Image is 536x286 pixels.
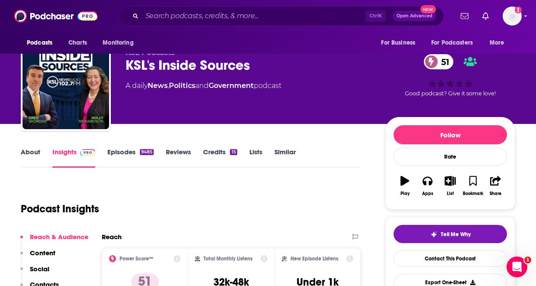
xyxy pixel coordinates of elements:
[126,81,281,91] div: A daily podcast
[503,6,522,26] button: Show profile menu
[97,35,145,51] button: open menu
[148,81,168,90] a: News
[503,6,522,26] span: Logged in as juliafrontz
[365,10,386,22] span: Ctrl K
[405,90,496,97] span: Good podcast? Give it some love!
[80,149,95,156] img: Podchaser Pro
[394,225,507,243] button: tell me why sparkleTell Me Why
[524,257,531,263] span: 1
[119,256,153,262] h2: Power Score™
[397,14,433,18] span: Open Advanced
[118,6,444,26] div: Search podcasts, credits, & more...
[30,233,88,241] p: Reach & Audience
[30,249,55,257] p: Content
[457,9,472,23] a: Show notifications dropdown
[441,231,471,238] span: Tell Me Why
[27,37,52,49] span: Podcasts
[169,81,195,90] a: Politics
[430,231,437,238] img: tell me why sparkle
[23,42,109,129] img: KSL's Inside Sources
[503,6,522,26] img: User Profile
[490,191,501,196] div: Share
[479,9,492,23] a: Show notifications dropdown
[203,256,252,262] h2: Total Monthly Listens
[515,6,522,13] svg: Add a profile image
[140,149,154,155] div: 9485
[433,54,454,69] span: 51
[21,148,40,168] a: About
[381,37,415,49] span: For Business
[394,170,416,201] button: Play
[424,54,454,69] a: 51
[375,35,426,51] button: open menu
[249,148,262,168] a: Lists
[507,257,527,277] iframe: Intercom live chat
[447,191,454,196] div: List
[484,170,507,201] button: Share
[21,202,99,215] h1: Podcast Insights
[203,148,237,168] a: Credits15
[102,233,122,241] h2: Reach
[21,35,64,51] button: open menu
[393,11,436,21] button: Open AdvancedNew
[490,37,504,49] span: More
[400,191,410,196] div: Play
[420,5,436,13] span: New
[422,191,433,196] div: Apps
[462,170,484,201] button: Bookmark
[107,148,154,168] a: Episodes9485
[394,125,507,144] button: Follow
[20,233,88,249] button: Reach & Audience
[68,37,87,49] span: Charts
[394,148,507,166] div: Rate
[168,81,169,90] span: ,
[20,249,55,265] button: Content
[30,265,49,273] p: Social
[484,35,515,51] button: open menu
[209,81,254,90] a: Government
[394,250,507,267] a: Contact This Podcast
[195,81,209,90] span: and
[14,8,97,24] img: Podchaser - Follow, Share and Rate Podcasts
[463,191,483,196] div: Bookmark
[52,148,95,168] a: InsightsPodchaser Pro
[439,170,462,201] button: List
[103,37,133,49] span: Monitoring
[291,256,338,262] h2: New Episode Listens
[426,35,485,51] button: open menu
[416,170,439,201] button: Apps
[166,148,191,168] a: Reviews
[20,265,49,281] button: Social
[385,49,515,102] div: 51Good podcast? Give it some love!
[142,9,365,23] input: Search podcasts, credits, & more...
[274,148,296,168] a: Similar
[63,35,92,51] a: Charts
[431,37,473,49] span: For Podcasters
[230,149,237,155] div: 15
